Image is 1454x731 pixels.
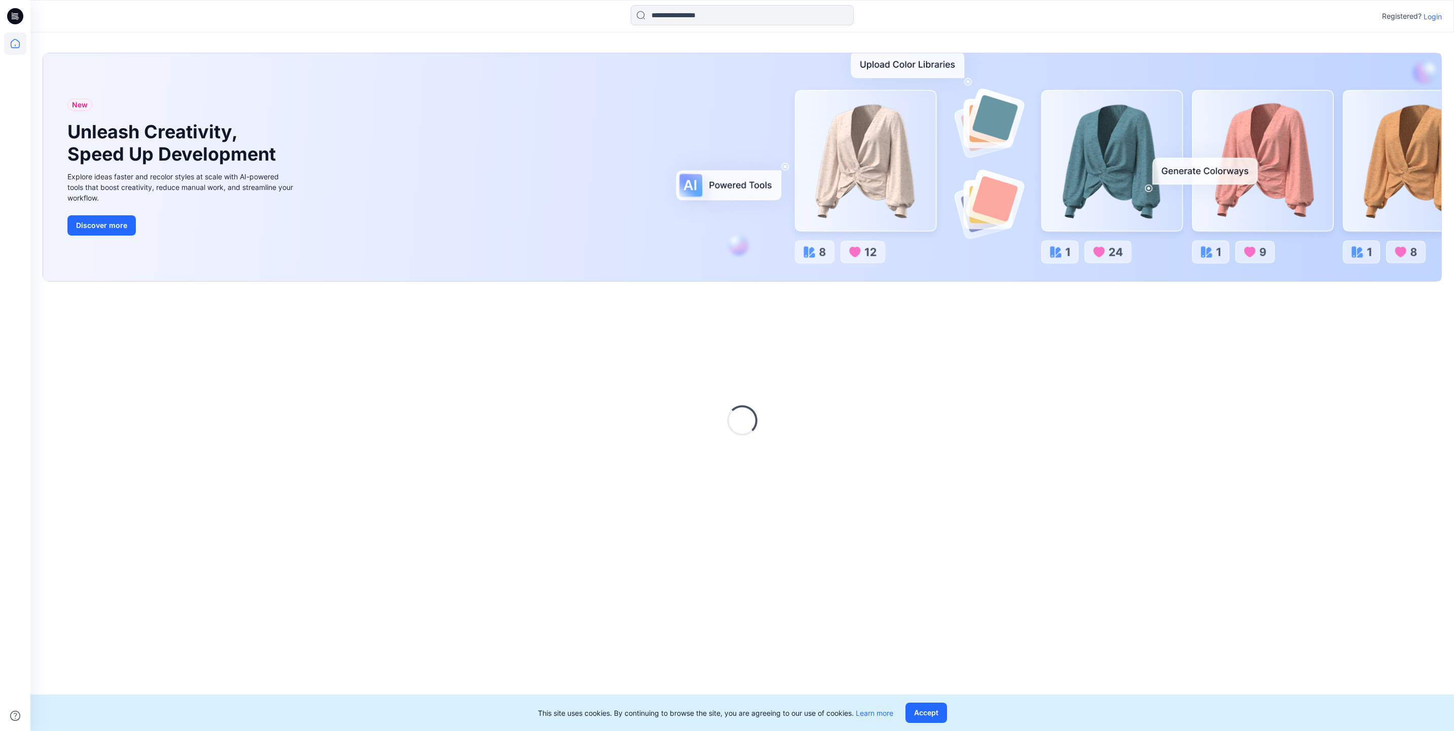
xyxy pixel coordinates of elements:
h1: Unleash Creativity, Speed Up Development [67,121,280,165]
a: Learn more [856,709,893,717]
div: Explore ideas faster and recolor styles at scale with AI-powered tools that boost creativity, red... [67,171,296,203]
p: Login [1424,11,1442,22]
p: Registered? [1382,10,1422,22]
p: This site uses cookies. By continuing to browse the site, you are agreeing to our use of cookies. [538,708,893,718]
span: New [72,99,88,111]
button: Accept [905,703,947,723]
button: Discover more [67,215,136,236]
a: Discover more [67,215,296,236]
